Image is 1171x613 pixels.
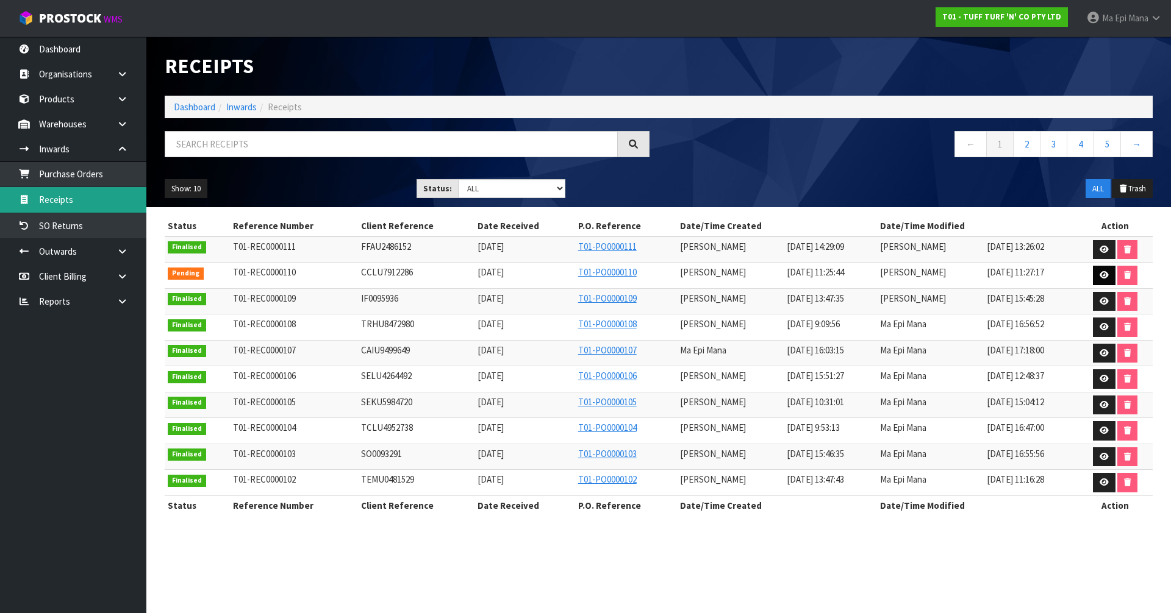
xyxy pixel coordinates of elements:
span: Ma Epi Mana [880,318,926,330]
span: Finalised [168,475,206,487]
span: [DATE] 16:47:00 [987,422,1044,433]
th: Date/Time Modified [877,495,1078,515]
span: T01-REC0000110 [233,266,296,278]
span: Finalised [168,241,206,253]
span: T01-REC0000111 [233,241,296,252]
span: IF0095936 [361,292,398,304]
a: 3 [1040,131,1067,157]
span: FFAU2486152 [361,241,411,252]
span: [DATE] 17:18:00 [987,344,1044,356]
span: [DATE] 9:09:56 [787,318,840,330]
a: T01-PO0000106 [578,370,637,381]
a: T01-PO0000104 [578,422,637,433]
a: T01-PO0000111 [578,241,637,252]
span: [DATE] 9:53:13 [787,422,840,433]
span: T01-REC0000109 [233,292,296,304]
a: 5 [1094,131,1121,157]
span: Pending [168,268,204,280]
span: [DATE] 11:27:17 [987,266,1044,278]
span: T01-REC0000104 [233,422,296,433]
span: [DATE] 11:16:28 [987,473,1044,485]
span: Receipts [268,101,302,113]
th: Date/Time Created [677,495,878,515]
button: Show: 10 [165,179,207,199]
span: Ma Epi Mana [880,448,926,459]
a: 2 [1013,131,1040,157]
small: WMS [104,13,123,25]
span: [PERSON_NAME] [680,241,746,252]
span: Ma Epi Mana [880,344,926,356]
span: Ma Epi Mana [880,473,926,485]
span: [DATE] 16:56:52 [987,318,1044,330]
strong: Status: [423,183,452,194]
span: Finalised [168,371,206,383]
span: Finalised [168,448,206,461]
span: [DATE] 15:04:12 [987,396,1044,408]
span: [DATE] [478,266,504,278]
th: P.O. Reference [575,495,677,515]
span: [DATE] [478,292,504,304]
span: Ma Epi Mana [880,370,926,381]
span: CCLU7912286 [361,266,413,278]
span: [DATE] 13:26:02 [987,241,1044,252]
span: [PERSON_NAME] [680,448,746,459]
a: T01-PO0000109 [578,292,637,304]
span: Ma Epi Mana [680,344,726,356]
span: TCLU4952738 [361,422,413,433]
span: [PERSON_NAME] [680,266,746,278]
span: SEKU5984720 [361,396,412,408]
th: Status [165,495,230,515]
span: [DATE] 16:03:15 [787,344,844,356]
img: cube-alt.png [18,10,34,26]
a: Inwards [226,101,257,113]
span: SO0093291 [361,448,402,459]
span: [DATE] 16:55:56 [987,448,1044,459]
span: [PERSON_NAME] [880,266,946,278]
span: [DATE] 15:51:27 [787,370,844,381]
span: Finalised [168,423,206,435]
th: Status [165,216,230,236]
span: T01-REC0000103 [233,448,296,459]
span: [DATE] 13:47:43 [787,473,844,485]
th: Date Received [474,495,575,515]
th: Action [1078,495,1153,515]
th: Reference Number [230,495,358,515]
button: Trash [1112,179,1153,199]
a: T01-PO0000102 [578,473,637,485]
span: Finalised [168,345,206,357]
a: T01-PO0000103 [578,448,637,459]
span: [PERSON_NAME] [680,370,746,381]
a: 4 [1067,131,1094,157]
a: → [1120,131,1153,157]
th: Date/Time Modified [877,216,1078,236]
span: [DATE] [478,344,504,356]
th: Action [1078,216,1153,236]
a: T01-PO0000105 [578,396,637,408]
span: Finalised [168,319,206,331]
button: ALL [1086,179,1111,199]
span: Finalised [168,293,206,305]
a: ← [954,131,987,157]
nav: Page navigation [668,131,1153,161]
h1: Receipts [165,55,650,77]
a: Dashboard [174,101,215,113]
span: [DATE] [478,422,504,433]
th: Date/Time Created [677,216,878,236]
span: [DATE] [478,448,504,459]
th: Reference Number [230,216,358,236]
span: Finalised [168,397,206,409]
span: [PERSON_NAME] [680,422,746,433]
span: [PERSON_NAME] [880,292,946,304]
span: T01-REC0000107 [233,344,296,356]
a: 1 [986,131,1014,157]
span: [DATE] 15:46:35 [787,448,844,459]
span: Ma Epi [1102,12,1126,24]
span: Ma Epi Mana [880,422,926,433]
strong: T01 - TUFF TURF 'N' CO PTY LTD [942,12,1061,22]
span: TRHU8472980 [361,318,414,330]
span: Mana [1128,12,1148,24]
span: T01-REC0000106 [233,370,296,381]
span: [DATE] [478,370,504,381]
span: [DATE] 14:29:09 [787,241,844,252]
span: T01-REC0000105 [233,396,296,408]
